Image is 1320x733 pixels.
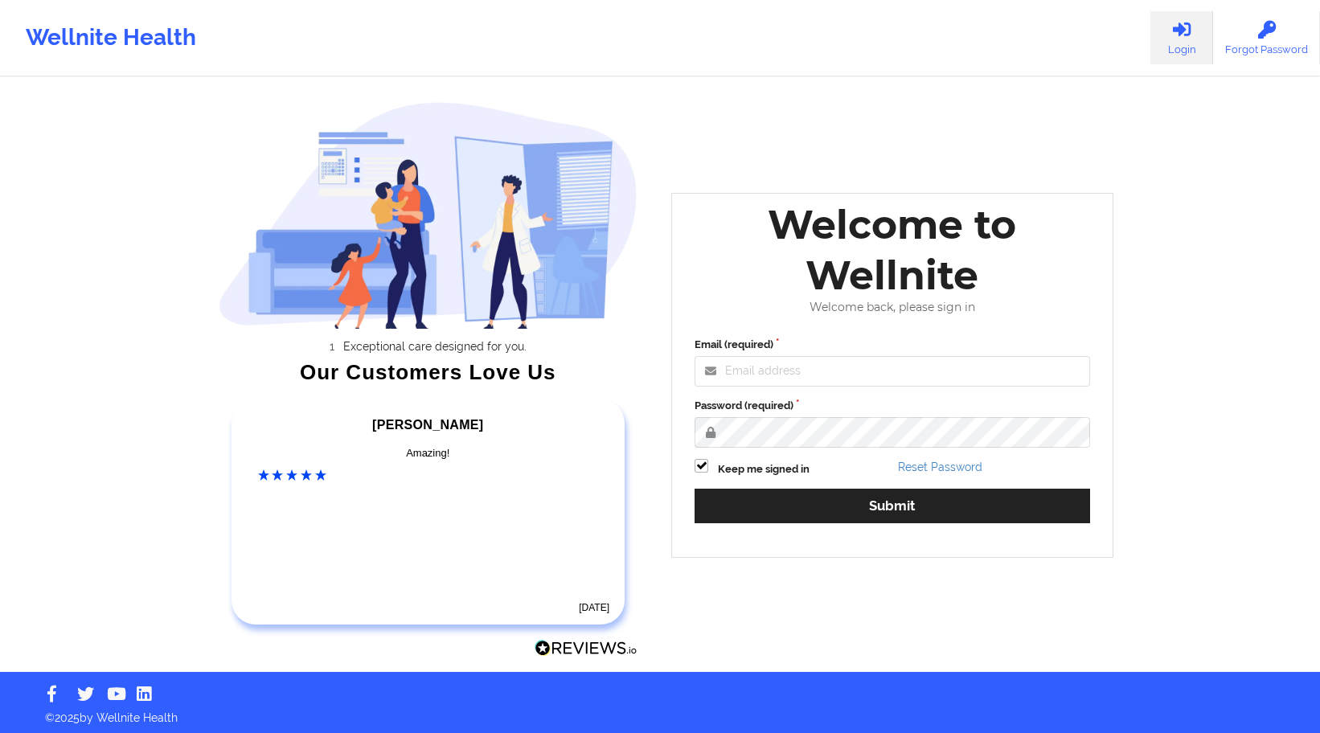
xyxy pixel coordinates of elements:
[232,340,637,353] li: Exceptional care designed for you.
[695,337,1090,353] label: Email (required)
[1150,11,1213,64] a: Login
[695,398,1090,414] label: Password (required)
[695,356,1090,387] input: Email address
[683,199,1101,301] div: Welcome to Wellnite
[535,640,637,661] a: Reviews.io Logo
[898,461,982,473] a: Reset Password
[718,461,810,477] label: Keep me signed in
[695,489,1090,523] button: Submit
[1213,11,1320,64] a: Forgot Password
[579,602,609,613] time: [DATE]
[535,640,637,657] img: Reviews.io Logo
[219,364,638,380] div: Our Customers Love Us
[219,101,638,329] img: wellnite-auth-hero_200.c722682e.png
[34,698,1286,726] p: © 2025 by Wellnite Health
[683,301,1101,314] div: Welcome back, please sign in
[258,445,599,461] div: Amazing!
[372,418,483,432] span: [PERSON_NAME]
